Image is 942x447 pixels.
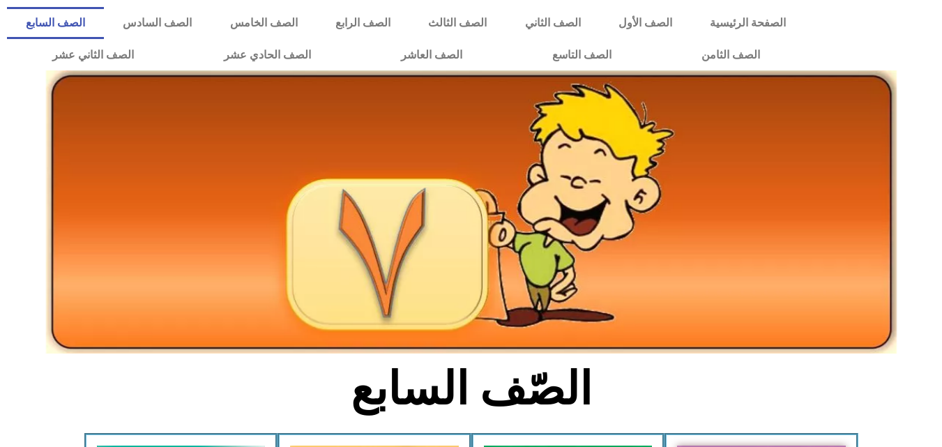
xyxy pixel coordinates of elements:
[600,7,691,39] a: الصف الأول
[7,39,178,71] a: الصف الثاني عشر
[178,39,356,71] a: الصف الحادي عشر
[211,7,317,39] a: الصف الخامس
[691,7,805,39] a: الصفحة الرئيسية
[7,7,104,39] a: الصف السابع
[507,39,656,71] a: الصف التاسع
[409,7,506,39] a: الصف الثالث
[317,7,409,39] a: الصف الرابع
[241,362,701,416] h2: الصّف السابع
[656,39,805,71] a: الصف الثامن
[104,7,211,39] a: الصف السادس
[356,39,507,71] a: الصف العاشر
[506,7,600,39] a: الصف الثاني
